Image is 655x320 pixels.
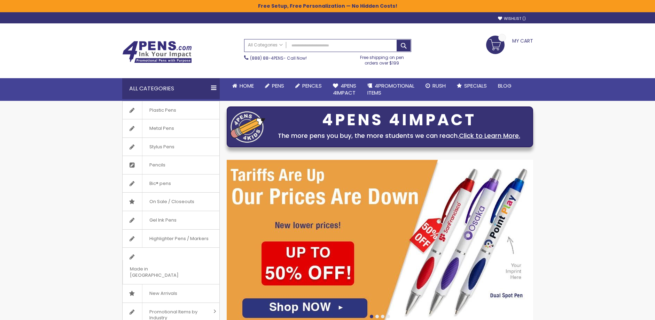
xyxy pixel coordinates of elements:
a: 4Pens4impact [327,78,362,101]
a: Stylus Pens [123,138,219,156]
span: Made in [GEOGRAPHIC_DATA] [123,260,202,284]
a: Specials [451,78,492,94]
div: All Categories [122,78,220,99]
div: The more pens you buy, the more students we can reach. [269,131,529,141]
span: Highlighter Pens / Markers [142,230,216,248]
a: All Categories [244,39,286,51]
span: Metal Pens [142,119,181,137]
a: Plastic Pens [123,101,219,119]
img: 4Pens Custom Pens and Promotional Products [122,41,192,63]
a: Blog [492,78,517,94]
span: Rush [432,82,446,89]
a: Rush [420,78,451,94]
a: Highlighter Pens / Markers [123,230,219,248]
a: On Sale / Closeouts [123,193,219,211]
span: Pencils [142,156,172,174]
a: Click to Learn More. [459,131,520,140]
span: All Categories [248,42,283,48]
div: 4PENS 4IMPACT [269,113,529,127]
span: Home [240,82,254,89]
a: Wishlist [498,16,526,21]
span: Stylus Pens [142,138,181,156]
span: 4Pens 4impact [333,82,356,96]
a: Pens [259,78,290,94]
span: 4PROMOTIONAL ITEMS [367,82,414,96]
span: Pens [272,82,284,89]
a: Pencils [123,156,219,174]
a: New Arrivals [123,284,219,303]
a: Metal Pens [123,119,219,137]
span: Specials [464,82,487,89]
span: New Arrivals [142,284,184,303]
img: four_pen_logo.png [231,111,265,143]
span: On Sale / Closeouts [142,193,201,211]
span: Bic® pens [142,174,178,193]
a: Gel Ink Pens [123,211,219,229]
a: Pencils [290,78,327,94]
span: - Call Now! [250,55,307,61]
div: Free shipping on pen orders over $199 [353,52,411,66]
span: Plastic Pens [142,101,183,119]
span: Pencils [302,82,322,89]
a: Home [227,78,259,94]
a: (888) 88-4PENS [250,55,283,61]
a: Made in [GEOGRAPHIC_DATA] [123,248,219,284]
a: 4PROMOTIONALITEMS [362,78,420,101]
a: Bic® pens [123,174,219,193]
span: Gel Ink Pens [142,211,184,229]
span: Blog [498,82,512,89]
